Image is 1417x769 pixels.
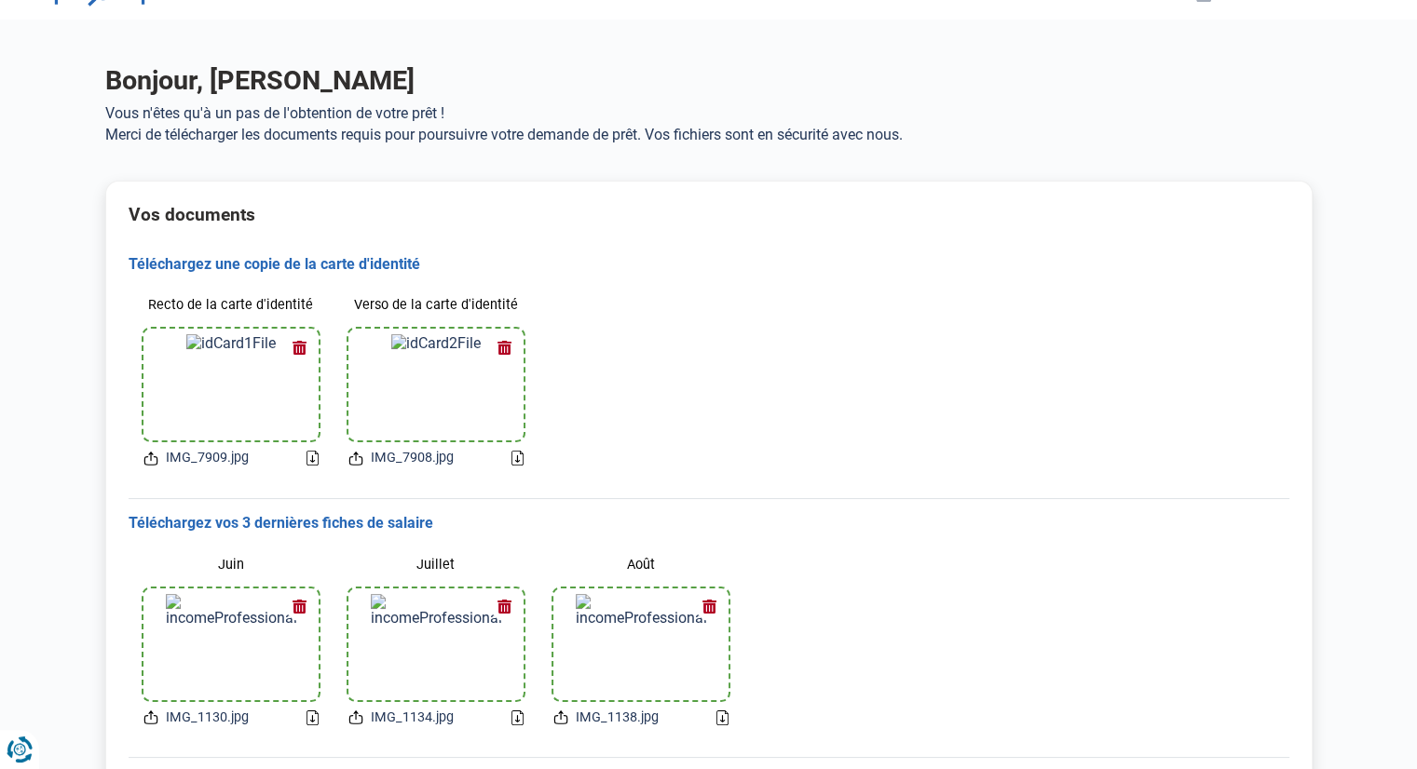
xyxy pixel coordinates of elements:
[129,255,1289,275] h3: Téléchargez une copie de la carte d'identité
[371,708,454,728] span: IMG_1134.jpg
[143,548,319,581] label: Juin
[511,451,524,465] a: Download
[348,548,524,581] label: Juillet
[105,64,1313,97] h1: Bonjour, [PERSON_NAME]
[576,708,659,728] span: IMG_1138.jpg
[307,710,319,725] a: Download
[716,710,729,725] a: Download
[371,448,454,468] span: IMG_7908.jpg
[129,204,1289,225] h2: Vos documents
[307,451,319,465] a: Download
[511,710,524,725] a: Download
[371,594,501,695] img: incomeProfessionalActivity2File
[391,334,481,435] img: idCard2File
[105,126,1313,143] p: Merci de télécharger les documents requis pour poursuivre votre demande de prêt. Vos fichiers son...
[143,289,319,321] label: Recto de la carte d'identité
[166,594,296,695] img: incomeProfessionalActivity1File
[553,548,729,581] label: Août
[129,514,1289,533] h3: Téléchargez vos 3 dernières fiches de salaire
[166,448,249,468] span: IMG_7909.jpg
[576,594,706,695] img: incomeProfessionalActivity3File
[166,708,249,728] span: IMG_1130.jpg
[186,334,276,435] img: idCard1File
[348,289,524,321] label: Verso de la carte d'identité
[105,104,1313,122] p: Vous n'êtes qu'à un pas de l'obtention de votre prêt !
